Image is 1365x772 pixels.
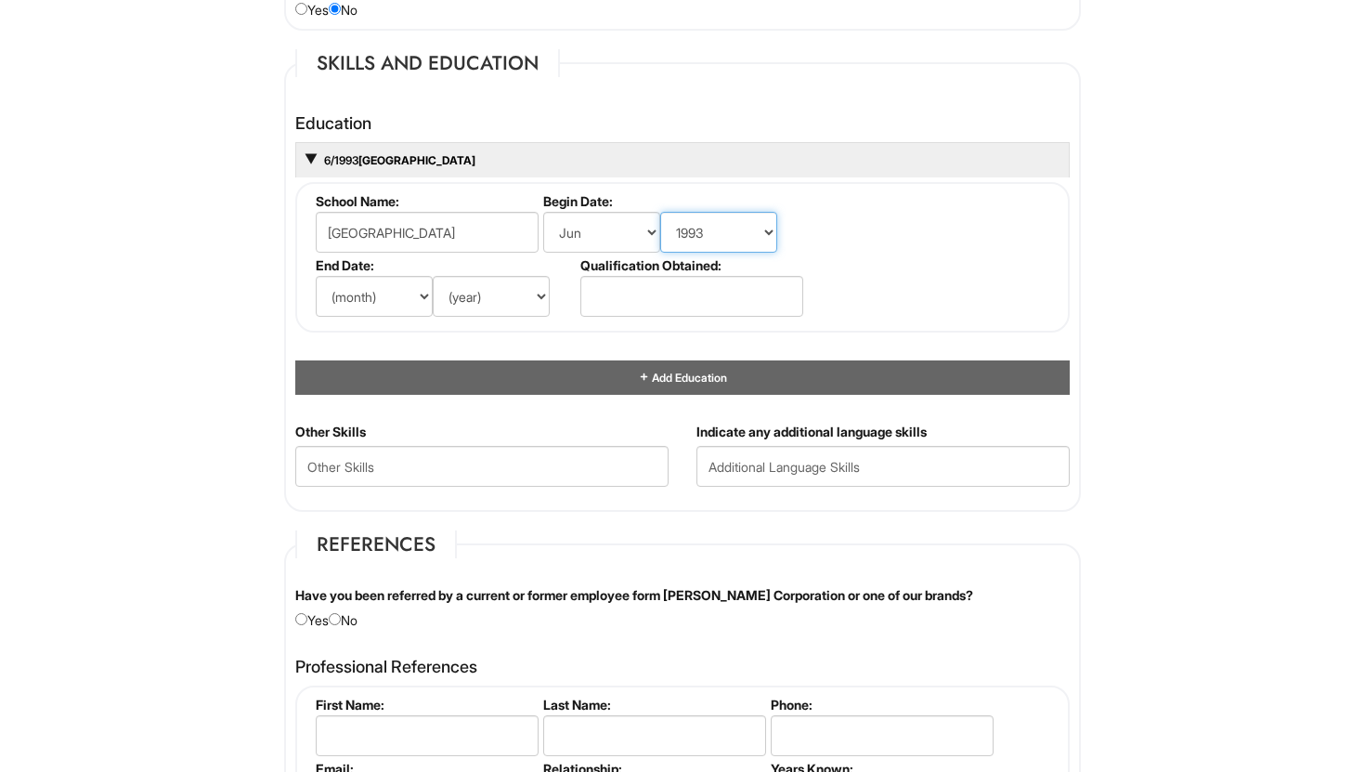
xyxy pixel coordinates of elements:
label: Other Skills [295,423,366,441]
label: School Name: [316,193,536,209]
label: End Date: [316,257,573,273]
label: Phone: [771,697,991,713]
label: Qualification Obtained: [580,257,800,273]
a: 6/1993[GEOGRAPHIC_DATA] [322,153,475,167]
input: Other Skills [295,446,669,487]
input: Additional Language Skills [696,446,1070,487]
span: Add Education [650,371,727,385]
a: Add Education [638,371,727,385]
legend: References [295,530,457,558]
label: Indicate any additional language skills [696,423,927,441]
div: Yes No [281,586,1084,630]
label: Last Name: [543,697,763,713]
label: Have you been referred by a current or former employee form [PERSON_NAME] Corporation or one of o... [295,586,973,605]
legend: Skills and Education [295,49,560,77]
label: First Name: [316,697,536,713]
h4: Education [295,114,1070,133]
span: 6/1993 [322,153,358,167]
h4: Professional References [295,658,1070,676]
label: Begin Date: [543,193,800,209]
